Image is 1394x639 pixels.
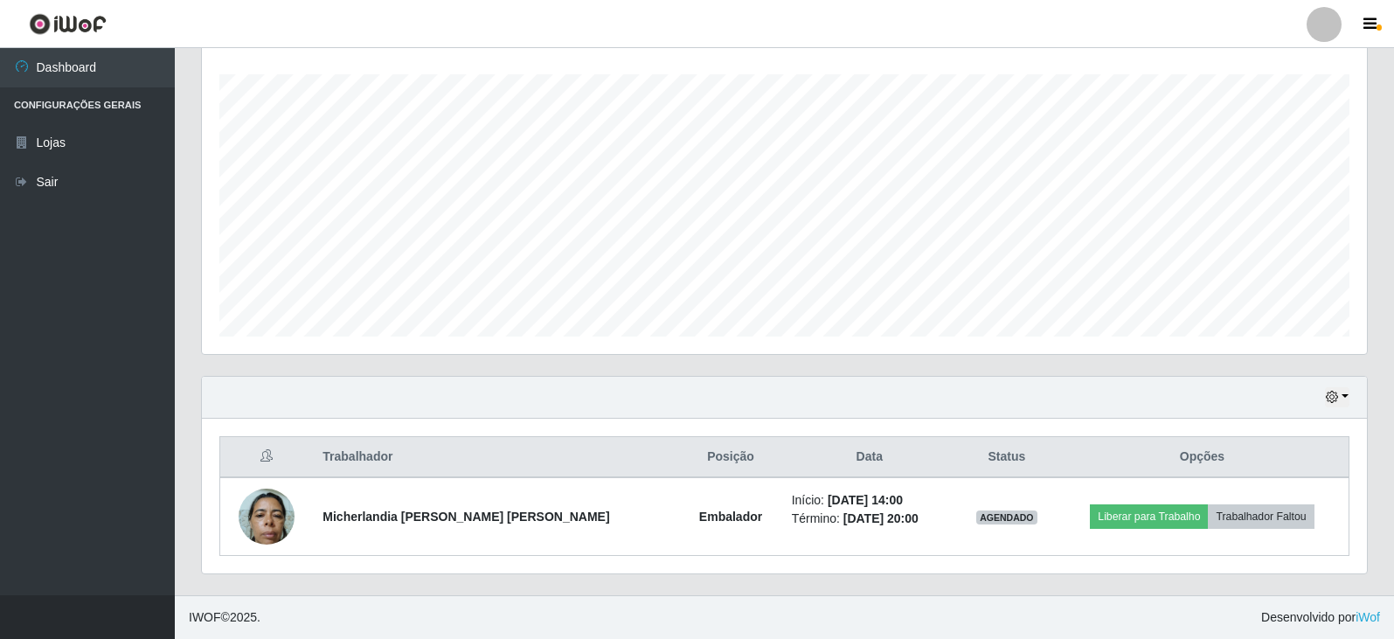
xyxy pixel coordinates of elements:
[29,13,107,35] img: CoreUI Logo
[828,493,903,507] time: [DATE] 14:00
[781,437,958,478] th: Data
[699,510,762,524] strong: Embalador
[792,510,947,528] li: Término:
[312,437,680,478] th: Trabalhador
[792,491,947,510] li: Início:
[843,511,919,525] time: [DATE] 20:00
[1208,504,1314,529] button: Trabalhador Faltou
[958,437,1056,478] th: Status
[239,479,295,553] img: 1754352447691.jpeg
[1056,437,1349,478] th: Opções
[1261,608,1380,627] span: Desenvolvido por
[976,511,1037,524] span: AGENDADO
[189,608,260,627] span: © 2025 .
[189,610,221,624] span: IWOF
[322,510,609,524] strong: Micherlandia [PERSON_NAME] [PERSON_NAME]
[1090,504,1208,529] button: Liberar para Trabalho
[680,437,780,478] th: Posição
[1356,610,1380,624] a: iWof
